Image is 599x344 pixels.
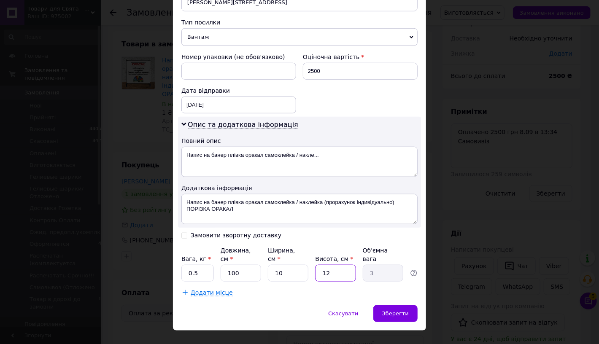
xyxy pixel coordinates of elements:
textarea: Напис на банер плівка оракал самоклейка / накле... [181,147,418,177]
div: Замовити зворотну доставку [191,232,281,239]
label: Ширина, см [268,247,295,262]
div: Додаткова інформація [181,184,418,192]
div: Повний опис [181,137,418,145]
label: Висота, см [315,255,353,262]
label: Довжина, см [221,247,251,262]
span: Тип посилки [181,19,220,26]
label: Вага, кг [181,255,211,262]
span: Опис та додаткова інформація [188,121,298,129]
span: Скасувати [328,310,358,317]
span: Зберегти [382,310,409,317]
span: Додати місце [191,289,233,296]
div: Дата відправки [181,86,296,95]
span: Вантаж [181,28,418,46]
div: Об'ємна вага [363,246,403,263]
div: Оціночна вартість [303,53,418,61]
textarea: Напис на банер плівка оракал самоклейка / наклейка (прорахунок індивідуально) ПОРІЗКА ОРАКАЛ [181,194,418,224]
div: Номер упаковки (не обов'язково) [181,53,296,61]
